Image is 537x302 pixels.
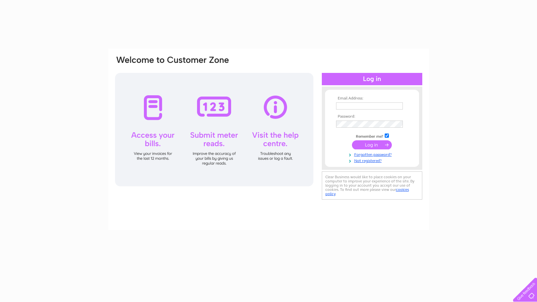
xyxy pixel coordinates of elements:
a: Forgotten password? [336,151,410,157]
th: Email Address: [334,96,410,101]
a: cookies policy [325,187,409,196]
div: Clear Business would like to place cookies on your computer to improve your experience of the sit... [322,171,422,200]
th: Password: [334,114,410,119]
td: Remember me? [334,133,410,139]
a: Not registered? [336,157,410,163]
input: Submit [352,140,392,149]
